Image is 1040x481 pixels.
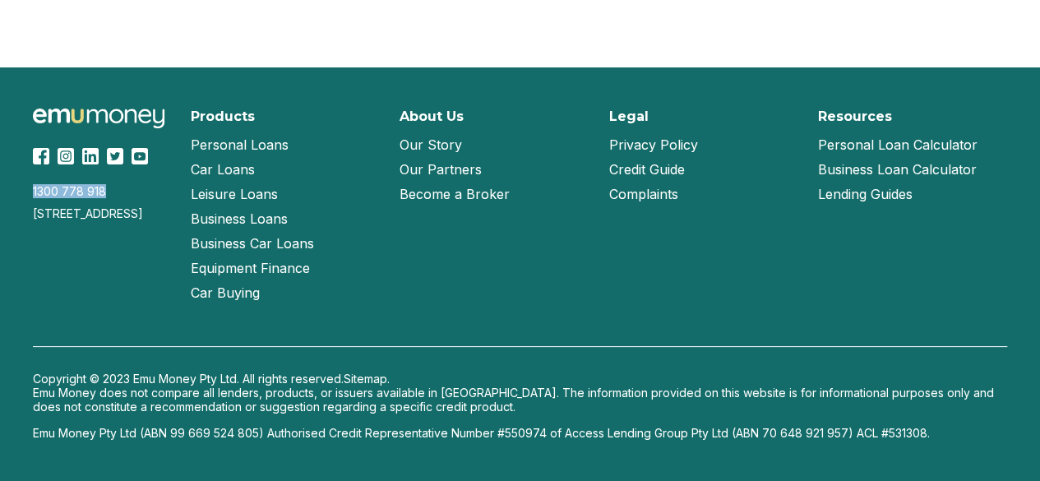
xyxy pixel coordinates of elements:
[58,148,74,164] img: Instagram
[33,426,1007,440] p: Emu Money Pty Ltd (ABN 99 669 524 805) Authorised Credit Representative Number #550974 of Access ...
[33,206,171,220] div: [STREET_ADDRESS]
[191,182,278,206] a: Leisure Loans
[400,109,464,124] h2: About Us
[107,148,123,164] img: Twitter
[191,109,255,124] h2: Products
[33,386,1007,414] p: Emu Money does not compare all lenders, products, or issuers available in [GEOGRAPHIC_DATA]. The ...
[33,148,49,164] img: Facebook
[400,182,510,206] a: Become a Broker
[400,132,462,157] a: Our Story
[608,109,648,124] h2: Legal
[608,132,697,157] a: Privacy Policy
[191,206,288,231] a: Business Loans
[33,109,164,129] img: Emu Money
[818,109,892,124] h2: Resources
[82,148,99,164] img: LinkedIn
[818,157,977,182] a: Business Loan Calculator
[132,148,148,164] img: YouTube
[33,372,1007,386] p: Copyright © 2023 Emu Money Pty Ltd. All rights reserved.
[344,372,390,386] a: Sitemap.
[608,182,677,206] a: Complaints
[33,184,171,198] div: 1300 778 918
[608,157,684,182] a: Credit Guide
[400,157,482,182] a: Our Partners
[191,256,310,280] a: Equipment Finance
[191,280,260,305] a: Car Buying
[191,231,314,256] a: Business Car Loans
[191,157,255,182] a: Car Loans
[818,182,913,206] a: Lending Guides
[818,132,978,157] a: Personal Loan Calculator
[191,132,289,157] a: Personal Loans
